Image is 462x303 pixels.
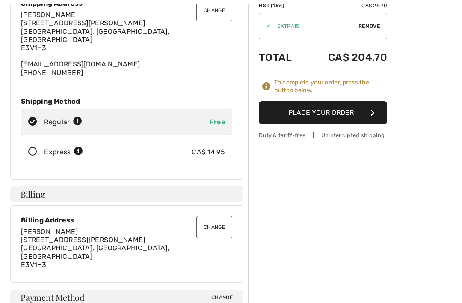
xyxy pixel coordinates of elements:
[259,101,387,124] button: Place Your Order
[44,117,82,127] div: Regular
[210,118,225,126] span: Free
[21,19,169,52] span: [STREET_ADDRESS][PERSON_NAME] [GEOGRAPHIC_DATA], [GEOGRAPHIC_DATA], [GEOGRAPHIC_DATA] E3V1H3
[274,79,387,94] div: To complete your order, press the button below.
[21,216,232,224] div: Billing Address
[259,43,305,72] td: Total
[211,294,233,301] span: Change
[259,22,270,30] div: ✔
[192,147,225,157] div: CA$ 14.95
[21,11,232,77] div: [EMAIL_ADDRESS][DOMAIN_NAME]
[21,236,169,269] span: [STREET_ADDRESS][PERSON_NAME] [GEOGRAPHIC_DATA], [GEOGRAPHIC_DATA], [GEOGRAPHIC_DATA] E3V1H3
[21,293,85,302] span: Payment Method
[270,13,358,39] input: Promo code
[196,216,232,238] button: Change
[305,2,387,9] td: CA$ 26.70
[305,43,387,72] td: CA$ 204.70
[21,69,83,77] a: [PHONE_NUMBER]
[44,147,83,157] div: Express
[21,97,232,105] div: Shipping Method
[21,190,45,198] span: Billing
[21,11,78,19] span: [PERSON_NAME]
[358,22,380,30] span: Remove
[259,131,387,139] div: Duty & tariff-free | Uninterrupted shipping
[21,228,78,236] span: [PERSON_NAME]
[259,2,305,9] td: HST (15%)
